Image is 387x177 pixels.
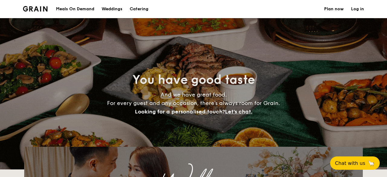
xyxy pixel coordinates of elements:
span: 🦙 [368,160,375,167]
img: Grain [23,6,47,11]
span: Let's chat. [225,108,252,115]
a: Logotype [23,6,47,11]
button: Chat with us🦙 [330,156,380,170]
span: Chat with us [335,160,365,166]
div: Loading menus magically... [24,141,363,147]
